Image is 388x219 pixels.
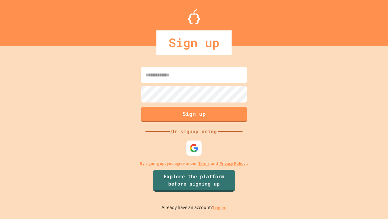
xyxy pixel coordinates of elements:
[363,195,382,213] iframe: chat widget
[141,107,247,122] button: Sign up
[153,170,235,192] a: Explore the platform before signing up
[213,204,227,211] a: Log in.
[219,160,246,167] a: Privacy Policy
[198,160,209,167] a: Terms
[140,160,248,167] p: By signing up, you agree to our and .
[162,204,227,211] p: Already have an account?
[188,9,200,24] img: Logo.svg
[170,128,218,135] div: Or signup using
[338,168,382,194] iframe: chat widget
[156,30,232,55] div: Sign up
[189,144,199,153] img: google-icon.svg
